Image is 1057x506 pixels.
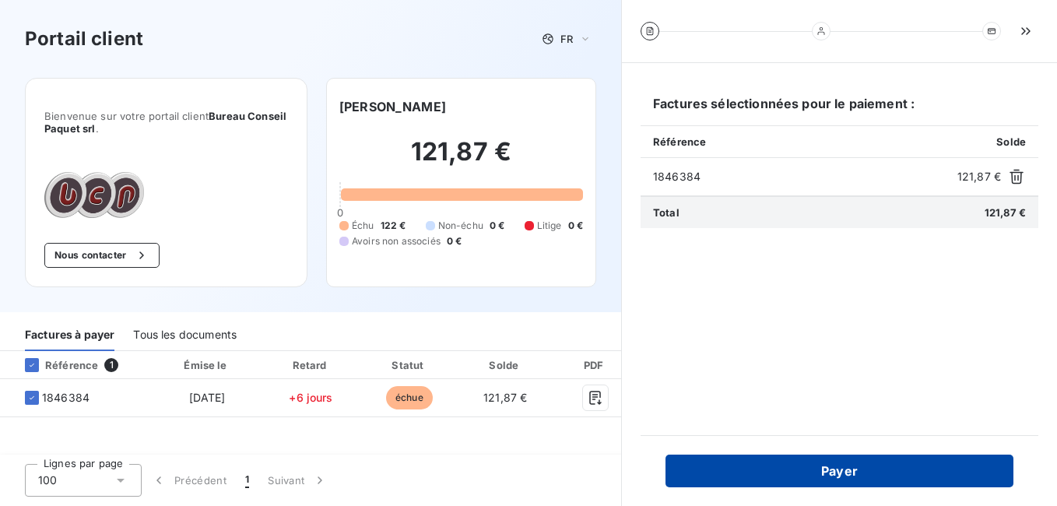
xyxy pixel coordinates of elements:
span: 0 [337,206,343,219]
div: Référence [12,358,98,372]
span: Bienvenue sur votre portail client . [44,110,288,135]
span: 0 € [568,219,583,233]
div: Émise le [156,357,258,373]
img: Company logo [44,172,144,218]
span: 100 [38,473,57,488]
span: Litige [537,219,562,233]
span: Bureau Conseil Paquet srl [44,110,286,135]
span: 0 € [490,219,504,233]
div: Factures à payer [25,318,114,351]
span: 1846384 [653,169,951,184]
span: échue [386,386,433,409]
span: Référence [653,135,706,148]
span: [DATE] [189,391,226,404]
span: 122 € [381,219,406,233]
span: 1 [104,358,118,372]
button: Payer [665,455,1013,487]
div: Statut [363,357,455,373]
span: 0 € [447,234,462,248]
span: 121,87 € [483,391,527,404]
h3: Portail client [25,25,143,53]
span: Échu [352,219,374,233]
h2: 121,87 € [339,136,583,183]
button: Nous contacter [44,243,160,268]
span: FR [560,33,573,45]
button: 1 [236,464,258,497]
button: Suivant [258,464,337,497]
span: Non-échu [438,219,483,233]
span: +6 jours [289,391,332,404]
span: Avoirs non associés [352,234,441,248]
div: Retard [265,357,358,373]
h6: [PERSON_NAME] [339,97,446,116]
span: 1846384 [42,390,90,406]
span: 1 [245,473,249,488]
span: 121,87 € [985,206,1026,219]
div: Solde [461,357,550,373]
span: 121,87 € [957,169,1001,184]
div: PDF [556,357,634,373]
span: Solde [996,135,1026,148]
h6: Factures sélectionnées pour le paiement : [641,94,1038,125]
span: Total [653,206,679,219]
div: Tous les documents [133,318,237,351]
button: Précédent [142,464,236,497]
